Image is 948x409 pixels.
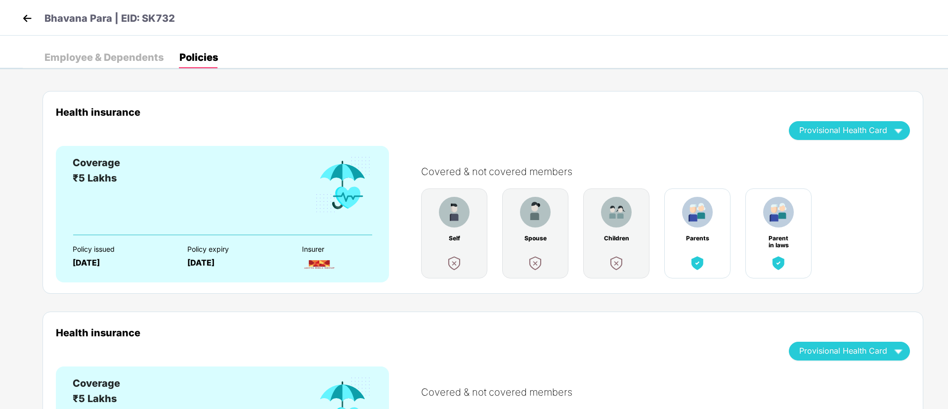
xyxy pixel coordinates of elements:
img: benefitCardImg [607,254,625,272]
div: Parents [685,235,710,242]
img: benefitCardImg [763,197,794,227]
div: Health insurance [56,106,774,118]
span: ₹5 Lakhs [73,172,117,184]
img: benefitCardImg [445,254,463,272]
span: Provisional Health Card [799,128,887,133]
img: wAAAAASUVORK5CYII= [890,122,907,139]
img: wAAAAASUVORK5CYII= [890,342,907,360]
div: Children [603,235,629,242]
img: benefitCardImg [520,197,551,227]
div: Insurer [302,245,399,253]
p: Bhavana Para | EID: SK732 [44,11,175,26]
img: benefitCardImg [439,197,470,227]
div: Covered & not covered members [421,166,920,178]
img: back [20,11,35,26]
img: benefitCardImg [601,197,632,227]
div: Spouse [522,235,548,242]
div: Parent in laws [766,235,791,242]
img: benefitCardImg [314,155,372,215]
span: Provisional Health Card [799,348,887,354]
button: Provisional Health Card [789,121,910,140]
div: Covered & not covered members [421,386,920,398]
img: benefitCardImg [770,254,787,272]
div: Policies [179,52,218,62]
div: Employee & Dependents [44,52,164,62]
div: [DATE] [187,258,285,268]
div: [DATE] [73,258,170,268]
img: benefitCardImg [689,254,706,272]
span: ₹5 Lakhs [73,393,117,405]
img: benefitCardImg [526,254,544,272]
img: benefitCardImg [682,197,713,227]
img: InsurerLogo [302,256,337,273]
div: Health insurance [56,327,774,338]
button: Provisional Health Card [789,342,910,361]
div: Self [441,235,467,242]
div: Policy expiry [187,245,285,253]
div: Coverage [73,376,120,391]
div: Policy issued [73,245,170,253]
div: Coverage [73,155,120,171]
